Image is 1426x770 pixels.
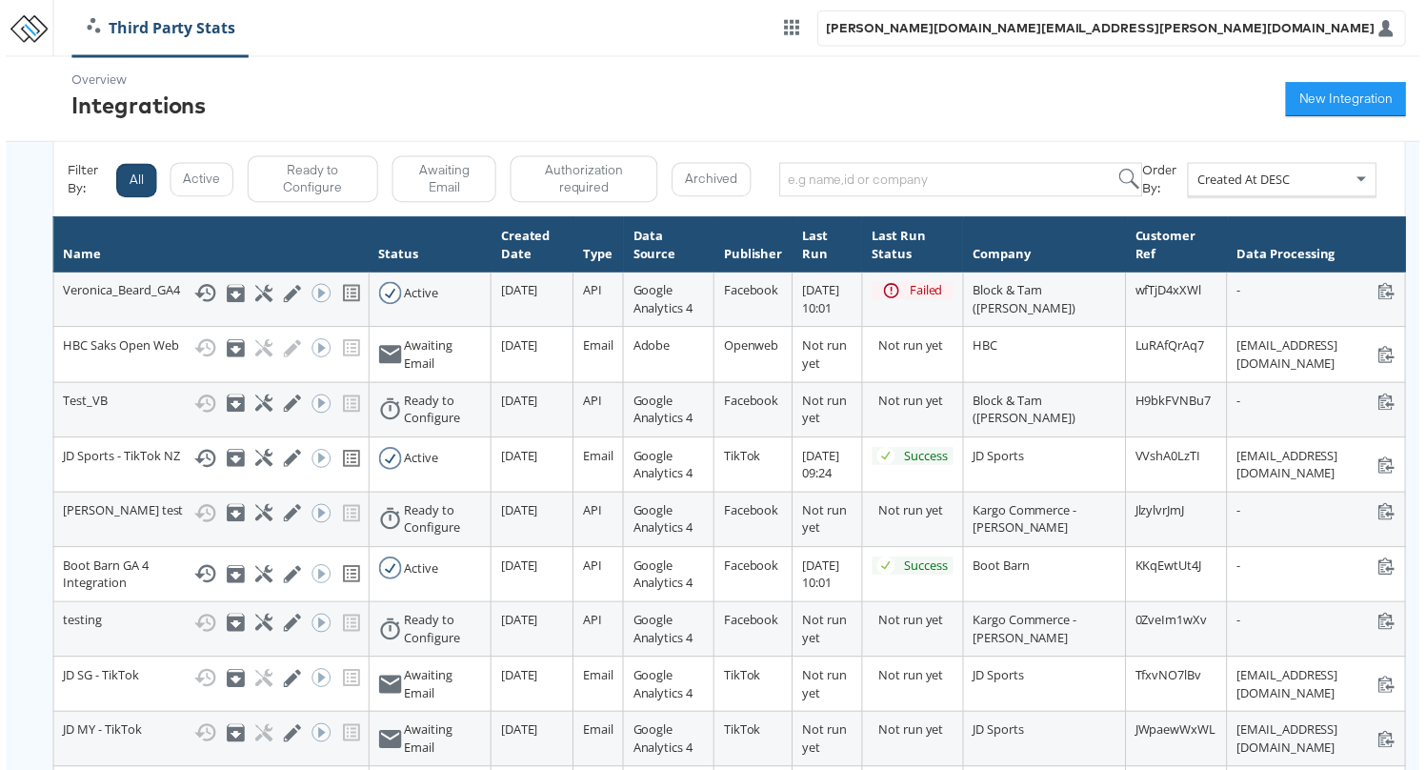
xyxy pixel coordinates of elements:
[402,453,436,471] div: Active
[1139,672,1206,689] span: TfxvNO7lBv
[1232,219,1412,274] th: Data Processing
[337,284,360,307] svg: View missing tracking codes
[1241,339,1401,375] div: [EMAIL_ADDRESS][DOMAIN_NAME]
[724,617,779,634] span: Facebook
[402,672,479,707] div: Awaiting Email
[803,727,848,762] span: Not run yet
[1129,219,1232,274] th: Customer Ref
[572,219,623,274] th: Type
[111,165,152,199] button: All
[499,284,536,301] span: [DATE]
[633,506,693,541] span: Google Analytics 4
[633,617,693,652] span: Google Analytics 4
[1139,395,1215,413] span: H9bkFVNBu7
[58,451,356,474] div: JD Sports - TikTok NZ
[582,617,601,634] span: API
[1139,727,1220,744] span: JWpaewWxWL
[1146,163,1192,198] div: Order By:
[633,284,693,319] span: Google Analytics 4
[1139,617,1212,634] span: 0ZveIm1wXv
[724,339,779,356] span: Openweb
[582,339,613,356] span: Email
[793,219,864,274] th: Last Run
[366,219,489,274] th: Status
[906,451,950,469] div: Success
[402,727,479,762] div: Awaiting Email
[166,164,230,198] button: Active
[499,395,536,413] span: [DATE]
[1139,561,1206,578] span: KKqEwtUt4J
[58,561,356,597] div: Boot Barn GA 4 Integration
[880,727,955,745] div: Not run yet
[633,672,693,707] span: Google Analytics 4
[803,451,840,486] span: [DATE] 09:24
[582,506,601,523] span: API
[58,339,356,362] div: HBC Saks Open Web
[880,395,955,414] div: Not run yet
[68,17,246,39] a: Third Party Stats
[633,561,693,597] span: Google Analytics 4
[803,284,840,319] span: [DATE] 10:01
[724,727,761,744] span: TikTok
[1241,506,1401,524] div: -
[337,451,360,474] svg: View missing tracking codes
[803,506,848,541] span: Not run yet
[1241,451,1401,486] div: [EMAIL_ADDRESS][DOMAIN_NAME]
[1202,172,1295,190] span: Created At DESC
[633,339,670,356] span: Adobe
[633,451,693,486] span: Google Analytics 4
[58,395,356,418] div: Test_VB
[880,617,955,635] div: Not run yet
[1139,506,1189,523] span: JlzylvrJmJ
[803,561,840,597] span: [DATE] 10:01
[724,561,779,578] span: Facebook
[714,219,793,274] th: Publisher
[975,617,1080,652] span: Kargo Commerce - [PERSON_NAME]
[975,727,1027,744] span: JD Sports
[724,506,779,523] span: Facebook
[582,284,601,301] span: API
[582,451,613,468] span: Email
[975,561,1033,578] span: Boot Barn
[402,506,479,541] div: Ready to Configure
[803,395,848,431] span: Not run yet
[499,561,536,578] span: [DATE]
[975,395,1079,431] span: Block & Tam ([PERSON_NAME])
[58,617,356,639] div: testing
[975,339,1000,356] span: HBC
[623,219,714,274] th: Data Source
[975,284,1079,319] span: Block & Tam ([PERSON_NAME])
[1241,617,1401,635] div: -
[724,395,779,413] span: Facebook
[582,561,601,578] span: API
[58,284,356,307] div: Veronica_Beard_GA4
[58,506,356,529] div: [PERSON_NAME] test
[490,219,572,274] th: Created Date
[582,672,613,689] span: Email
[402,617,479,652] div: Ready to Configure
[906,561,950,579] div: Success
[1241,395,1401,414] div: -
[863,219,965,274] th: Last Run Status
[1241,561,1401,579] div: -
[1139,284,1206,301] span: wfTjD4xXWl
[827,19,1380,37] div: [PERSON_NAME][DOMAIN_NAME][EMAIL_ADDRESS][PERSON_NAME][DOMAIN_NAME]
[499,339,536,356] span: [DATE]
[67,71,202,90] div: Overview
[1139,339,1209,356] span: LuRAfQrAq7
[499,672,536,689] span: [DATE]
[724,672,761,689] span: TikTok
[390,157,494,204] button: Awaiting Email
[58,672,356,695] div: JD SG - TikTok
[63,163,110,198] div: Filter By:
[724,284,779,301] span: Facebook
[1241,672,1401,707] div: [EMAIL_ADDRESS][DOMAIN_NAME]
[724,451,761,468] span: TikTok
[975,506,1080,541] span: Kargo Commerce - [PERSON_NAME]
[880,506,955,524] div: Not run yet
[582,395,601,413] span: API
[912,284,945,302] div: Failed
[499,506,536,523] span: [DATE]
[880,672,955,690] div: Not run yet
[67,90,202,122] div: Integrations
